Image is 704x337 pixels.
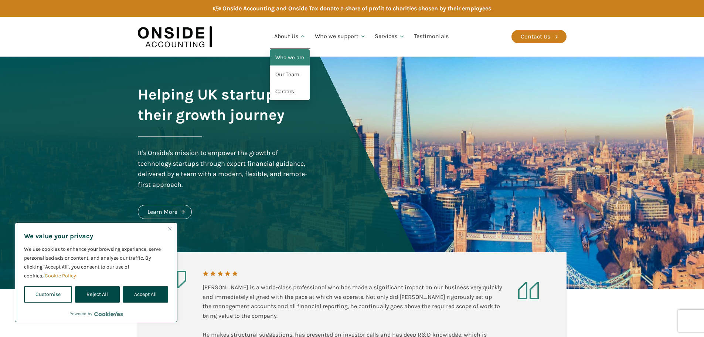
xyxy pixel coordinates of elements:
img: Onside Accounting [138,23,212,51]
div: It's Onside's mission to empower the growth of technology startups through expert financial guida... [138,148,309,190]
div: Learn More [147,207,177,217]
button: Accept All [123,286,168,303]
h1: Helping UK startups on their growth journey [138,84,309,125]
a: Learn More [138,205,192,219]
a: Contact Us [511,30,567,43]
button: Reject All [75,286,119,303]
img: Close [168,227,171,230]
a: Services [370,24,409,49]
a: Visit CookieYes website [94,311,123,316]
div: Contact Us [521,32,550,41]
button: Close [165,224,174,233]
a: Cookie Policy [44,272,76,279]
p: We value your privacy [24,232,168,240]
a: About Us [270,24,310,49]
p: We use cookies to enhance your browsing experience, serve personalised ads or content, and analys... [24,245,168,280]
a: Who we are [270,49,310,66]
div: We value your privacy [15,222,177,322]
div: Powered by [69,310,123,317]
button: Customise [24,286,72,303]
a: Careers [270,83,310,100]
a: Who we support [310,24,371,49]
div: Onside Accounting and Onside Tax donate a share of profit to charities chosen by their employees [222,4,491,13]
a: Testimonials [409,24,453,49]
a: Our Team [270,66,310,83]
